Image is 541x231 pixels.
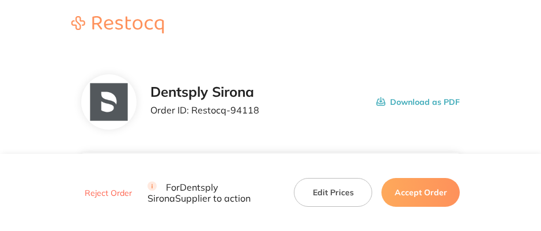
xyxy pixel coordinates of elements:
button: Accept Order [381,178,460,207]
img: NTllNzd2NQ [90,84,127,121]
button: Download as PDF [376,84,460,120]
a: Restocq logo [60,16,175,35]
img: Restocq logo [60,16,175,33]
button: Edit Prices [294,178,372,207]
button: Reject Order [81,188,135,198]
p: For Dentsply Sirona Supplier to action [147,181,280,203]
h2: Dentsply Sirona [150,84,259,100]
p: Order ID: Restocq- 94118 [150,105,259,115]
